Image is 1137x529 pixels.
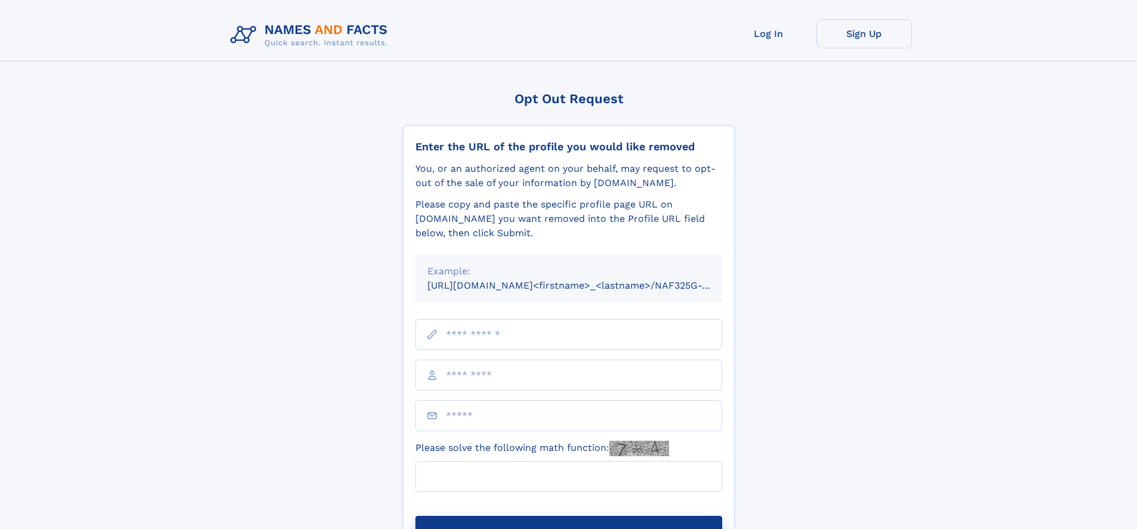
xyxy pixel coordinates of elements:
[427,280,745,291] small: [URL][DOMAIN_NAME]<firstname>_<lastname>/NAF325G-xxxxxxxx
[415,162,722,190] div: You, or an authorized agent on your behalf, may request to opt-out of the sale of your informatio...
[403,91,735,106] div: Opt Out Request
[226,19,398,51] img: Logo Names and Facts
[415,197,722,240] div: Please copy and paste the specific profile page URL on [DOMAIN_NAME] you want removed into the Pr...
[415,441,669,456] label: Please solve the following math function:
[816,19,912,48] a: Sign Up
[427,264,710,279] div: Example:
[721,19,816,48] a: Log In
[415,140,722,153] div: Enter the URL of the profile you would like removed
